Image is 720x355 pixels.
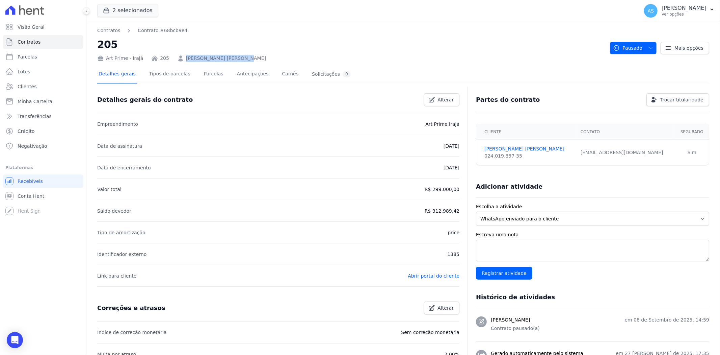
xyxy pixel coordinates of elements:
a: Antecipações [236,66,270,84]
span: Clientes [18,83,36,90]
span: Transferências [18,113,52,120]
p: Link para cliente [97,272,136,280]
p: Identificador externo [97,250,146,258]
p: Data de assinatura [97,142,142,150]
a: Mais opções [661,42,709,54]
h3: Detalhes gerais do contrato [97,96,193,104]
a: [PERSON_NAME] [PERSON_NAME] [484,145,572,152]
p: [PERSON_NAME] [662,5,706,11]
a: Minha Carteira [3,95,83,108]
span: Crédito [18,128,35,135]
a: [PERSON_NAME] [PERSON_NAME] [186,55,266,62]
div: Art Prime - Irajá [97,55,143,62]
span: Negativação [18,143,47,149]
a: Parcelas [3,50,83,64]
p: 1385 [448,250,460,258]
span: Alterar [438,305,454,311]
a: Solicitações0 [311,66,352,84]
a: Carnês [281,66,300,84]
a: Contratos [97,27,120,34]
label: Escolha a atividade [476,203,709,210]
p: R$ 312.989,42 [425,207,459,215]
div: Open Intercom Messenger [7,332,23,348]
span: Alterar [438,96,454,103]
span: AS [648,8,654,13]
span: Conta Hent [18,193,44,199]
span: Trocar titularidade [660,96,703,103]
p: Índice de correção monetária [97,328,167,336]
td: Sim [675,140,709,165]
input: Registrar atividade [476,267,532,280]
nav: Breadcrumb [97,27,187,34]
a: Negativação [3,139,83,153]
a: Contrato #68bcb9e4 [138,27,187,34]
h2: 205 [97,37,605,52]
span: Mais opções [674,45,703,51]
div: Solicitações [312,71,351,77]
th: Cliente [476,124,577,140]
span: Contratos [18,39,41,45]
h3: Partes do contrato [476,96,540,104]
p: Tipo de amortização [97,229,145,237]
div: 0 [343,71,351,77]
span: Pausado [613,42,642,54]
h3: Correções e atrasos [97,304,165,312]
span: Lotes [18,68,30,75]
h3: Adicionar atividade [476,183,542,191]
th: Contato [577,124,675,140]
a: Trocar titularidade [646,93,709,106]
a: Detalhes gerais [97,66,137,84]
p: R$ 299.000,00 [425,185,459,193]
a: 205 [160,55,169,62]
p: Sem correção monetária [401,328,460,336]
p: em 08 de Setembro de 2025, 14:59 [625,316,709,324]
a: Alterar [424,93,460,106]
a: Clientes [3,80,83,93]
label: Escreva uma nota [476,231,709,238]
div: 024.019.857-35 [484,152,572,160]
span: Visão Geral [18,24,45,30]
a: Alterar [424,302,460,314]
p: Art Prime Irajá [425,120,459,128]
a: Tipos de parcelas [148,66,192,84]
div: Plataformas [5,164,81,172]
a: Abrir portal do cliente [408,273,459,279]
p: [DATE] [444,164,459,172]
button: AS [PERSON_NAME] Ver opções [639,1,720,20]
span: Minha Carteira [18,98,52,105]
a: Contratos [3,35,83,49]
p: price [448,229,459,237]
p: [DATE] [444,142,459,150]
h3: Histórico de atividades [476,293,555,301]
p: Saldo devedor [97,207,131,215]
p: Data de encerramento [97,164,151,172]
a: Transferências [3,110,83,123]
p: Valor total [97,185,122,193]
a: Conta Hent [3,189,83,203]
button: Pausado [610,42,657,54]
a: Crédito [3,124,83,138]
a: Visão Geral [3,20,83,34]
h3: [PERSON_NAME] [491,316,530,324]
a: Lotes [3,65,83,78]
p: Ver opções [662,11,706,17]
span: Parcelas [18,53,37,60]
a: Recebíveis [3,174,83,188]
a: Parcelas [203,66,225,84]
div: [EMAIL_ADDRESS][DOMAIN_NAME] [581,149,671,156]
th: Segurado [675,124,709,140]
button: 2 selecionados [97,4,158,17]
p: Contrato pausado(a) [491,325,709,332]
nav: Breadcrumb [97,27,605,34]
p: Empreendimento [97,120,138,128]
span: Recebíveis [18,178,43,185]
